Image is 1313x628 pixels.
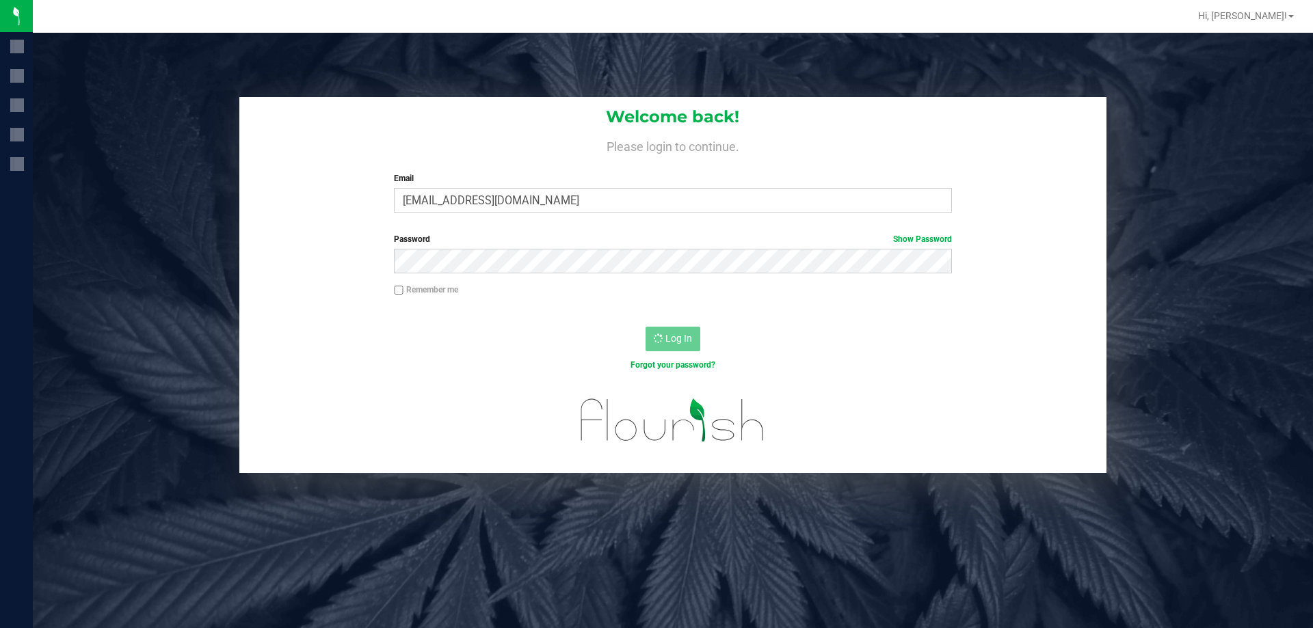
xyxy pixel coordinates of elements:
[394,172,951,185] label: Email
[394,286,403,295] input: Remember me
[646,327,700,351] button: Log In
[893,234,952,244] a: Show Password
[631,360,715,370] a: Forgot your password?
[1198,10,1287,21] span: Hi, [PERSON_NAME]!
[564,385,781,455] img: flourish_logo.svg
[665,333,692,344] span: Log In
[239,137,1106,153] h4: Please login to continue.
[394,284,458,296] label: Remember me
[394,234,430,244] span: Password
[239,108,1106,126] h1: Welcome back!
